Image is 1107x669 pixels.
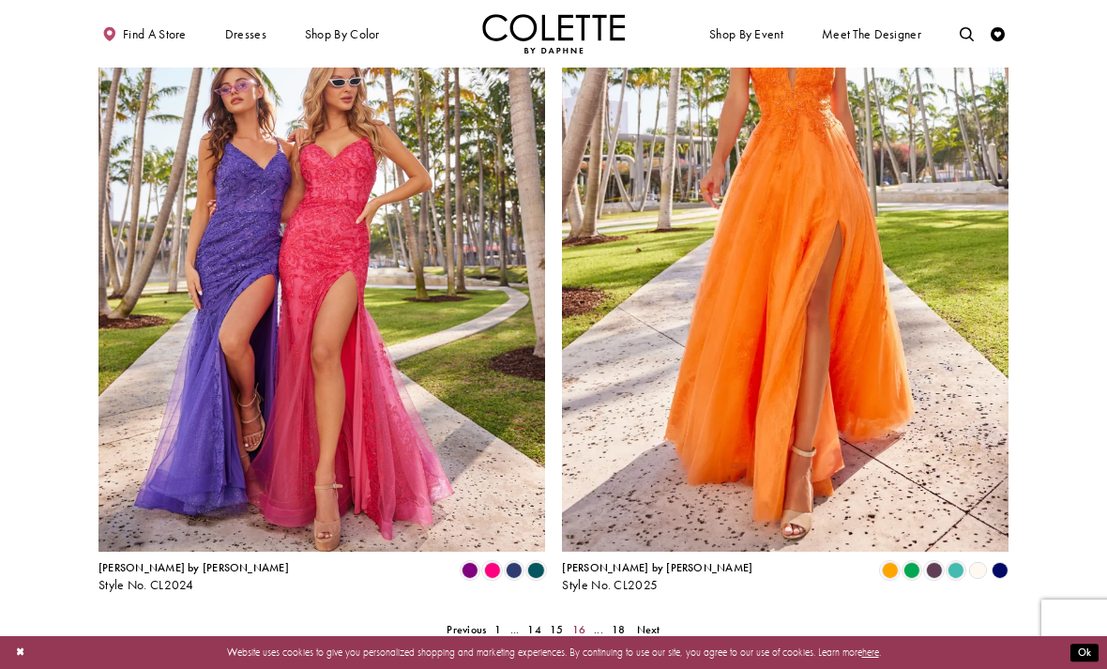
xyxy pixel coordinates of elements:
[572,622,585,637] span: 16
[482,14,625,53] a: Visit Home Page
[881,562,898,579] i: Orange
[99,560,289,575] span: [PERSON_NAME] by [PERSON_NAME]
[527,622,540,637] span: 14
[562,577,658,593] span: Style No. CL2025
[948,562,964,579] i: Turquoise
[447,622,486,637] span: Previous
[8,640,32,665] button: Close Dialog
[969,562,986,579] i: Diamond White
[99,577,194,593] span: Style No. CL2024
[494,622,501,637] span: 1
[506,619,523,640] a: ...
[102,643,1005,661] p: Website uses cookies to give you personalized shopping and marketing experiences. By continuing t...
[523,619,546,640] a: 14
[506,562,523,579] i: Navy Blue
[903,562,920,579] i: Emerald
[632,619,664,640] a: Next Page
[482,14,625,53] img: Colette by Daphne
[818,14,925,53] a: Meet the designer
[99,14,190,53] a: Find a store
[1070,644,1099,661] button: Submit Dialog
[123,27,187,41] span: Find a store
[562,562,752,592] div: Colette by Daphne Style No. CL2025
[483,562,500,579] i: Hot Pink
[607,619,629,640] a: 18
[822,27,921,41] span: Meet the designer
[462,562,478,579] i: Purple
[925,562,942,579] i: Plum
[568,619,590,640] a: 16
[99,562,289,592] div: Colette by Daphne Style No. CL2024
[612,622,625,637] span: 18
[225,27,266,41] span: Dresses
[550,622,563,637] span: 15
[221,14,270,53] span: Dresses
[956,14,978,53] a: Toggle search
[705,14,786,53] span: Shop By Event
[862,646,879,659] a: here
[305,27,380,41] span: Shop by color
[443,619,491,640] a: Prev Page
[637,622,660,637] span: Next
[594,622,603,637] span: ...
[590,619,608,640] a: ...
[709,27,783,41] span: Shop By Event
[562,560,752,575] span: [PERSON_NAME] by [PERSON_NAME]
[301,14,383,53] span: Shop by color
[491,619,506,640] a: 1
[545,619,568,640] span: Current page
[527,562,544,579] i: Spruce
[987,14,1008,53] a: Check Wishlist
[510,622,520,637] span: ...
[992,562,1008,579] i: Sapphire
